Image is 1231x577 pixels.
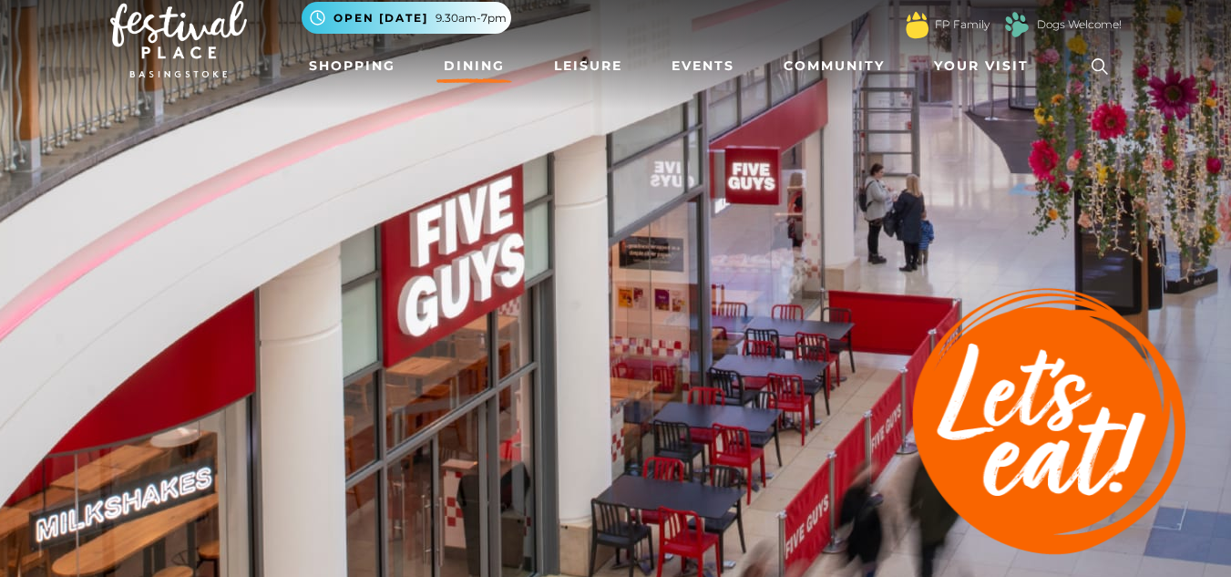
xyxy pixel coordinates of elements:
[333,10,428,26] span: Open [DATE]
[934,57,1029,76] span: Your Visit
[547,49,630,83] a: Leisure
[927,49,1045,83] a: Your Visit
[935,16,990,33] a: FP Family
[776,49,892,83] a: Community
[436,49,512,83] a: Dining
[302,49,403,83] a: Shopping
[1037,16,1122,33] a: Dogs Welcome!
[110,1,247,77] img: Festival Place Logo
[302,2,511,34] button: Open [DATE] 9.30am-7pm
[664,49,742,83] a: Events
[436,10,507,26] span: 9.30am-7pm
